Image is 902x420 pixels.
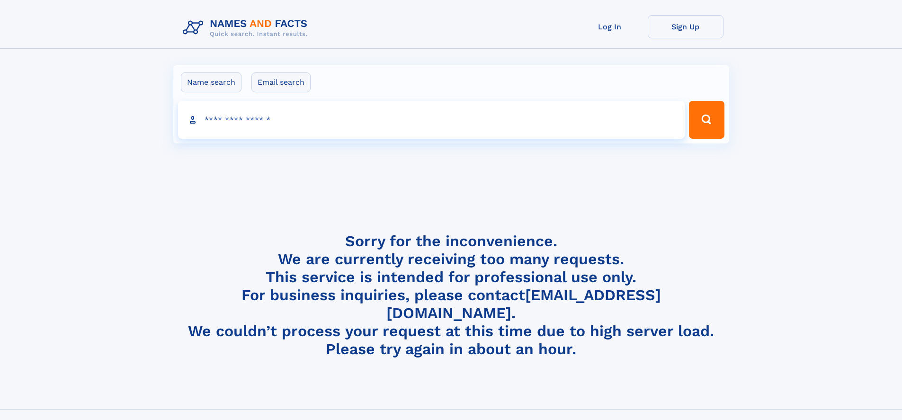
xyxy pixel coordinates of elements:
[689,101,724,139] button: Search Button
[179,232,723,358] h4: Sorry for the inconvenience. We are currently receiving too many requests. This service is intend...
[178,101,685,139] input: search input
[386,286,661,322] a: [EMAIL_ADDRESS][DOMAIN_NAME]
[251,72,311,92] label: Email search
[179,15,315,41] img: Logo Names and Facts
[181,72,241,92] label: Name search
[572,15,648,38] a: Log In
[648,15,723,38] a: Sign Up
